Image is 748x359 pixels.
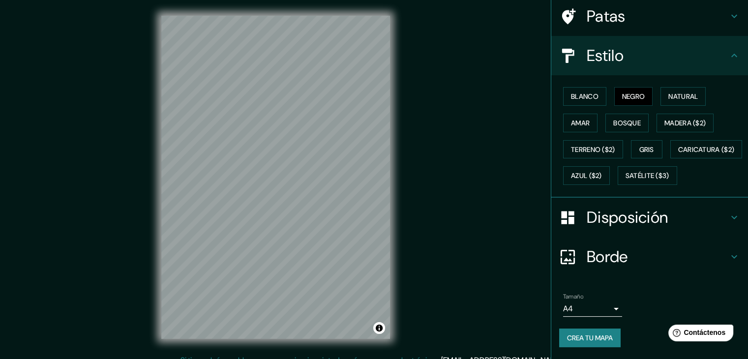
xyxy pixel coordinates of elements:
font: Negro [622,92,645,101]
div: A4 [563,301,622,317]
button: Gris [631,140,662,159]
font: Azul ($2) [571,172,602,180]
canvas: Mapa [161,16,390,339]
font: Crea tu mapa [567,333,613,342]
font: Patas [587,6,626,27]
button: Amar [563,114,598,132]
font: Bosque [613,119,641,127]
button: Activar o desactivar atribución [373,322,385,334]
button: Negro [614,87,653,106]
font: Blanco [571,92,598,101]
font: Satélite ($3) [626,172,669,180]
font: Estilo [587,45,624,66]
font: Natural [668,92,698,101]
button: Natural [660,87,706,106]
div: Disposición [551,198,748,237]
font: Gris [639,145,654,154]
div: Borde [551,237,748,276]
font: A4 [563,303,573,314]
button: Satélite ($3) [618,166,677,185]
iframe: Lanzador de widgets de ayuda [660,321,737,348]
button: Bosque [605,114,649,132]
button: Blanco [563,87,606,106]
font: Amar [571,119,590,127]
font: Borde [587,246,628,267]
button: Azul ($2) [563,166,610,185]
font: Tamaño [563,293,583,300]
button: Crea tu mapa [559,329,621,347]
font: Terreno ($2) [571,145,615,154]
font: Madera ($2) [664,119,706,127]
button: Madera ($2) [657,114,714,132]
div: Estilo [551,36,748,75]
button: Terreno ($2) [563,140,623,159]
font: Caricatura ($2) [678,145,735,154]
button: Caricatura ($2) [670,140,743,159]
font: Disposición [587,207,668,228]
